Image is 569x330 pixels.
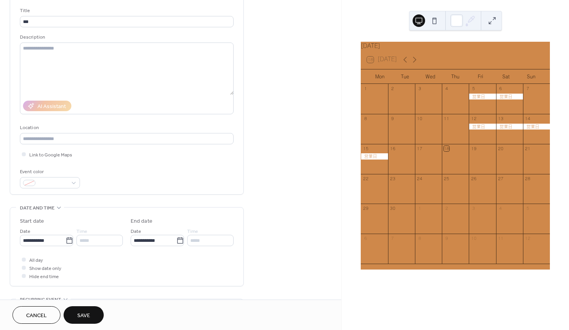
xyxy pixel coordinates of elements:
div: 30 [390,206,395,211]
div: 営業日 [496,124,523,130]
div: 4 [444,86,449,92]
div: 17 [417,146,422,151]
div: 営業日 [496,94,523,99]
button: Cancel [12,306,60,324]
div: 2 [444,206,449,211]
div: 10 [471,236,477,241]
div: 7 [525,86,530,92]
div: 営業日 [469,124,496,130]
div: 9 [444,236,449,241]
span: Time [187,227,198,236]
div: 12 [471,116,477,121]
div: 11 [444,116,449,121]
div: 3 [417,86,422,92]
div: 1 [363,86,369,92]
span: All day [29,256,43,264]
div: [DATE] [361,42,550,50]
div: 28 [525,176,530,181]
div: 5 [525,206,530,211]
div: 22 [363,176,369,181]
span: Save [77,312,90,320]
div: 8 [417,236,422,241]
span: Link to Google Maps [29,151,72,159]
span: Date [20,227,30,236]
span: Time [76,227,87,236]
div: 営業日 [523,124,550,130]
div: 10 [417,116,422,121]
div: Location [20,124,232,132]
div: 14 [525,116,530,121]
div: 11 [498,236,503,241]
div: Tue [392,69,418,84]
div: 8 [363,116,369,121]
div: 2 [390,86,395,92]
div: Wed [418,69,443,84]
div: 27 [498,176,503,181]
div: 3 [471,206,477,211]
div: 19 [471,146,477,151]
div: 23 [390,176,395,181]
span: Date and time [20,204,55,212]
div: Sun [518,69,544,84]
div: Fri [468,69,493,84]
span: Hide end time [29,273,59,281]
div: 9 [390,116,395,121]
div: End date [131,217,152,225]
button: Save [64,306,104,324]
div: 12 [525,236,530,241]
div: 1 [417,206,422,211]
div: 営業日 [469,94,496,99]
div: Event color [20,168,78,176]
div: Title [20,7,232,15]
div: 21 [525,146,530,151]
div: Sat [493,69,519,84]
div: 24 [417,176,422,181]
span: Date [131,227,141,236]
div: 6 [498,86,503,92]
div: 26 [471,176,477,181]
div: 15 [363,146,369,151]
div: 16 [390,146,395,151]
div: 13 [498,116,503,121]
div: 7 [390,236,395,241]
div: Thu [443,69,468,84]
div: 6 [363,236,369,241]
div: Description [20,33,232,41]
span: Recurring event [20,296,61,304]
div: Mon [367,69,392,84]
span: Show date only [29,264,61,273]
div: 25 [444,176,449,181]
div: 4 [498,206,503,211]
div: 営業日 [361,153,388,159]
div: 20 [498,146,503,151]
div: 18 [444,146,449,151]
div: 5 [471,86,477,92]
div: 29 [363,206,369,211]
div: Start date [20,217,44,225]
span: Cancel [26,312,47,320]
